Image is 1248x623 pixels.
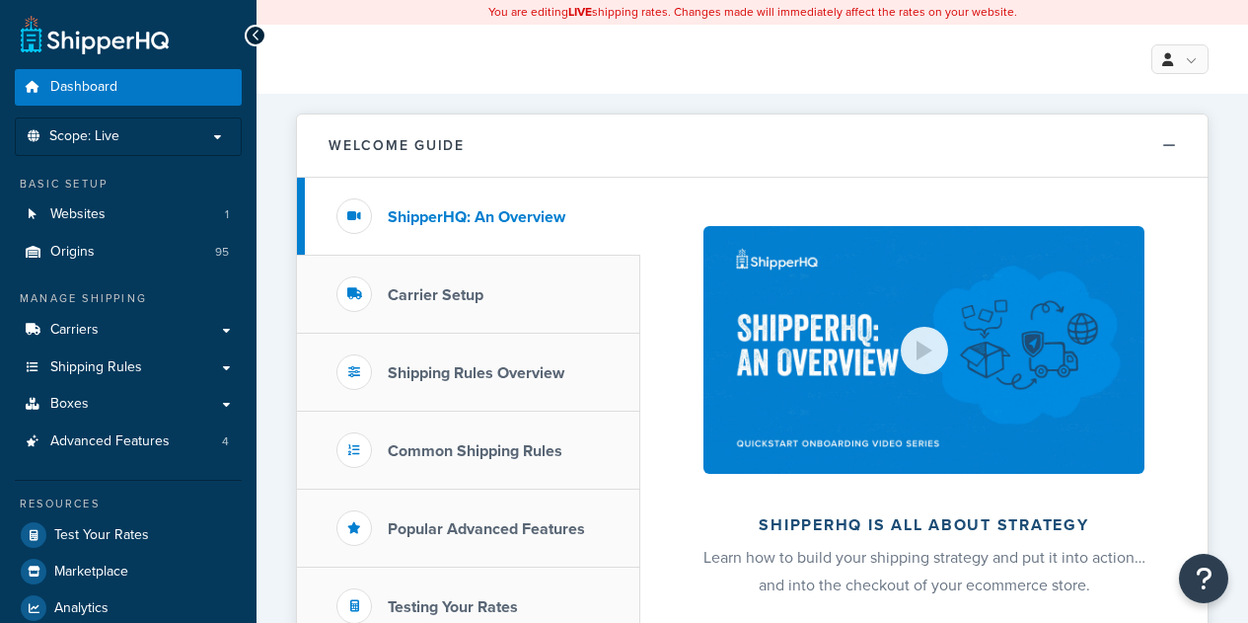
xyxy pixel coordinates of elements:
h3: Common Shipping Rules [388,442,562,460]
span: 1 [225,206,229,223]
span: Learn how to build your shipping strategy and put it into action… and into the checkout of your e... [703,546,1145,596]
li: Websites [15,196,242,233]
span: Boxes [50,396,89,413]
button: Welcome Guide [297,115,1208,178]
span: Dashboard [50,79,117,96]
span: Carriers [50,322,99,339]
span: 4 [222,433,229,450]
h2: ShipperHQ is all about strategy [693,516,1155,534]
a: Test Your Rates [15,517,242,553]
span: Test Your Rates [54,527,149,544]
span: Shipping Rules [50,359,142,376]
span: Analytics [54,600,109,617]
a: Websites1 [15,196,242,233]
a: Marketplace [15,554,242,589]
li: Advanced Features [15,424,242,460]
li: Origins [15,234,242,271]
span: Advanced Features [50,433,170,450]
h2: Welcome Guide [329,138,465,153]
span: Marketplace [54,564,128,581]
h3: Carrier Setup [388,286,483,304]
div: Resources [15,496,242,512]
h3: Testing Your Rates [388,598,518,616]
b: LIVE [568,3,592,21]
h3: Shipping Rules Overview [388,364,564,382]
button: Open Resource Center [1179,554,1228,603]
h3: ShipperHQ: An Overview [388,208,565,226]
a: Origins95 [15,234,242,271]
a: Dashboard [15,69,242,106]
a: Shipping Rules [15,350,242,386]
div: Manage Shipping [15,290,242,307]
a: Carriers [15,312,242,349]
img: ShipperHQ is all about strategy [703,226,1143,474]
span: Origins [50,244,95,261]
div: Basic Setup [15,176,242,193]
h3: Popular Advanced Features [388,520,585,538]
a: Advanced Features4 [15,424,242,460]
span: Scope: Live [49,128,119,145]
a: Boxes [15,386,242,423]
span: 95 [215,244,229,261]
span: Websites [50,206,106,223]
